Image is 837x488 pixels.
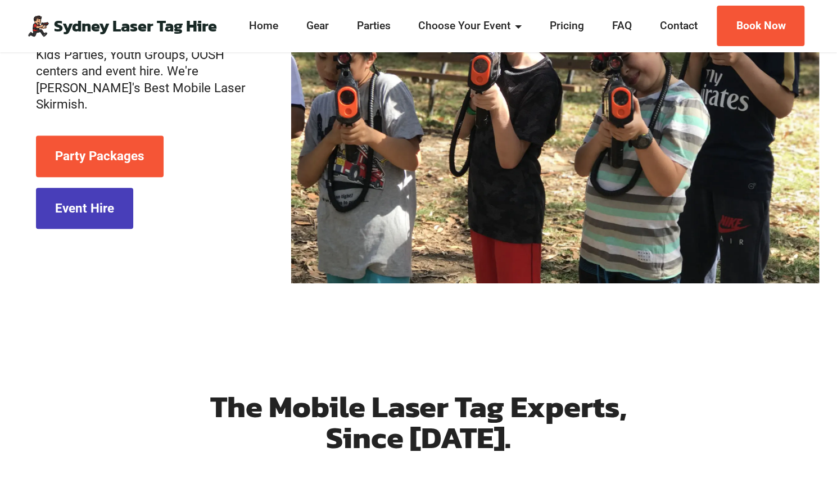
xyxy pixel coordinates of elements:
[609,18,635,34] a: FAQ
[303,18,332,34] a: Gear
[354,18,394,34] a: Parties
[54,18,217,34] a: Sydney Laser Tag Hire
[657,18,701,34] a: Contact
[27,15,49,37] img: Mobile Laser Tag Parties Sydney
[415,18,526,34] a: Choose Your Event
[36,135,164,177] a: Party Packages
[717,6,804,47] a: Book Now
[246,18,282,34] a: Home
[210,383,627,459] strong: The Mobile Laser Tag Experts, Since [DATE].
[36,188,133,229] a: Event Hire
[546,18,587,34] a: Pricing
[36,47,255,112] p: Kids Parties, Youth Groups, OOSH centers and event hire. We're [PERSON_NAME]'s Best Mobile Laser ...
